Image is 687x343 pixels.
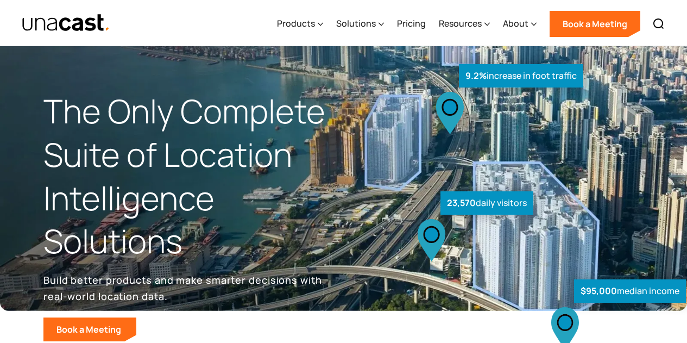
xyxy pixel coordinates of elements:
div: Solutions [336,17,376,30]
p: Build better products and make smarter decisions with real-world location data. [43,272,326,304]
div: Products [277,2,323,46]
strong: 23,570 [447,197,476,209]
img: Unacast text logo [22,14,110,33]
h1: The Only Complete Suite of Location Intelligence Solutions [43,90,344,263]
div: About [503,17,528,30]
div: Solutions [336,2,384,46]
div: daily visitors [440,191,533,215]
a: Pricing [397,2,426,46]
a: home [22,14,110,33]
a: Book a Meeting [43,317,136,341]
div: Resources [439,2,490,46]
div: About [503,2,537,46]
div: median income [574,279,686,303]
strong: $95,000 [581,285,617,297]
strong: 9.2% [465,70,487,82]
div: Resources [439,17,482,30]
div: Products [277,17,315,30]
img: Search icon [652,17,665,30]
a: Book a Meeting [550,11,640,37]
div: increase in foot traffic [459,64,583,88]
